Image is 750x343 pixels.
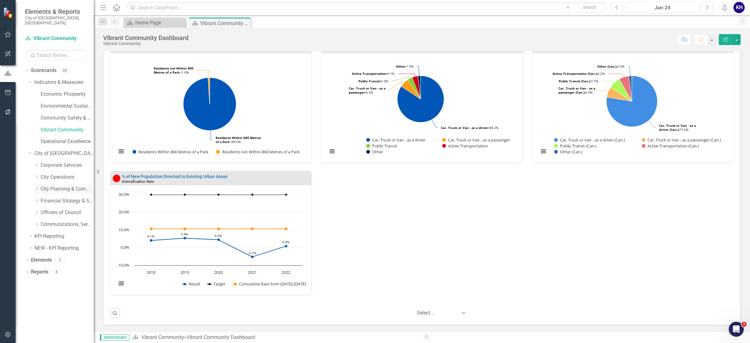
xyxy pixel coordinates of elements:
[251,256,254,258] path: 2021, -5.2. Result.
[117,262,129,268] text: -10.0%
[402,80,421,99] path: Car, Truck or Van - as a passenger, 6.5.
[150,239,152,242] path: 2018, 4.1. Result.
[2,7,14,18] img: ClearPoint Strategy
[141,334,184,340] a: Vibrant Community
[554,143,597,148] button: Show Public Transit (Can.)
[607,88,632,101] path: Car, Truck or Van - as a passenger (Can.), 6.5.
[629,76,632,101] path: Other (Can.), 2.
[25,15,87,26] small: City of [GEOGRAPHIC_DATA], [GEOGRAPHIC_DATA]
[552,71,597,76] tspan: Active Transportation (Can.):
[412,76,421,99] path: Active Transportation, 4.1.
[408,78,421,99] path: Public Transit, 3.3.
[118,227,129,233] text: 10.0%
[611,79,632,101] path: Public Transit (Can.), 7.7.
[324,59,517,161] svg: Interactive chart
[558,86,595,95] tspan: Car, Truck or Van - as a passenger (Can.):
[642,143,699,148] button: Show Active Transportation (Can.)
[34,79,94,86] a: Indicators & Measures
[34,150,94,157] a: City of [GEOGRAPHIC_DATA]
[41,91,94,98] a: Economic Prosperity
[132,334,417,341] div: »
[251,228,254,230] path: 2021, 10.7. Cumulative Rate from 2014-2022.
[217,193,220,196] path: 2020, 30. Target.
[103,41,188,46] div: Vibrant Community
[100,334,129,340] span: Administrator
[532,39,734,163] div: Double-Click to Edit
[31,257,52,264] a: Elements
[183,78,236,131] path: Residents Within 800 Metres of a Park , 99.
[366,143,398,148] button: Show Public Transit
[41,162,94,169] a: Corporate Services
[642,137,722,142] button: Show Car, Truck or Van - as a passenger (Can.)
[248,251,256,255] text: -5.2%
[31,269,48,276] a: Reports
[113,59,306,161] svg: Interactive chart
[181,232,188,236] text: 5.4%
[418,76,421,99] path: Other, 1.9.
[627,4,697,12] div: Jan-24
[285,193,287,196] path: 2022, 30. Target.
[536,59,730,161] div: Chart. Highcharts interactive chart.
[41,174,94,181] a: City Operations
[154,66,193,74] text: 1.0%
[349,86,386,95] tspan: Car, Truck or Van - as a passenger:
[208,78,210,104] path: Residents not Within 800 Metres of a Park , 1.
[659,123,696,132] tspan: Car, Truck or Van - as a driver (Can.):
[207,281,226,286] button: Show Target
[396,64,413,69] text: 1.9%
[150,228,152,230] path: 2018, 10.7. Cumulative Rate from 2014-2022.
[574,3,605,12] button: Search
[118,192,129,197] text: 30.0%
[200,19,249,27] div: Vibrant Community Dashboard
[583,5,596,10] span: Search
[60,68,70,73] div: 99
[180,269,189,275] text: 2019
[118,209,129,215] text: 20.0%
[147,269,155,275] text: 2018
[117,147,126,156] button: View chart menu, Chart
[25,35,87,42] a: Vibrant Community
[150,193,152,196] path: 2018, 30. Target.
[282,269,290,275] text: 2022
[539,147,548,156] button: View chart menu, Chart
[442,143,488,148] button: Show Active Transportation
[554,149,583,154] button: Show Other (Can.)
[733,2,745,13] button: KH
[729,322,744,337] iframe: Intercom live chat
[41,103,94,110] a: Environmental Sustainability
[742,322,747,327] span: 3
[597,64,617,69] tspan: Other (Can.):
[442,137,511,142] button: Show Car, Truck or Van - as a passenger
[117,279,126,288] button: View chart menu, Chart
[121,244,129,250] text: 0.0%
[358,79,388,83] text: 3.3%
[233,281,300,286] button: Show Cumulative Rate from 2014-2022
[187,334,255,340] div: Vibrant Community Dashboard
[396,64,406,69] tspan: Other:
[25,8,87,15] span: Elements & Reports
[328,147,337,156] button: View chart menu, Chart
[132,149,209,154] button: Show Residents Within 800 Metres of a Park
[125,19,184,27] a: Home Page
[216,136,261,144] text: 99.0%
[110,171,312,295] div: Double-Click to Edit
[321,39,522,163] div: Double-Click to Edit
[625,2,700,13] button: Jan-24
[606,76,657,127] path: Car, Truck or Van - as a driver (Can.), 77.5.
[113,59,308,161] div: Chart. Highcharts interactive chart.
[127,2,607,13] input: Search ClearPoint...
[559,79,598,83] text: 7.7%
[536,59,728,161] svg: Interactive chart
[41,221,94,228] a: Communications, Service [PERSON_NAME] & Tourism
[34,245,94,252] a: NEW - KPI Reporting
[41,197,94,205] a: Financial Strategy & Sustainability
[285,245,287,248] path: 2022, 0.9. Result.
[122,174,227,179] a: % of New Population Directed to Existing Urban Areas
[135,19,184,27] div: Home Page
[52,269,62,274] div: 8
[251,193,254,196] path: 2021, 30. Target.
[147,234,154,238] text: 4.1%
[248,269,257,275] text: 2021
[554,137,627,142] button: Show Car, Truck or Van - as a driver (Can.)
